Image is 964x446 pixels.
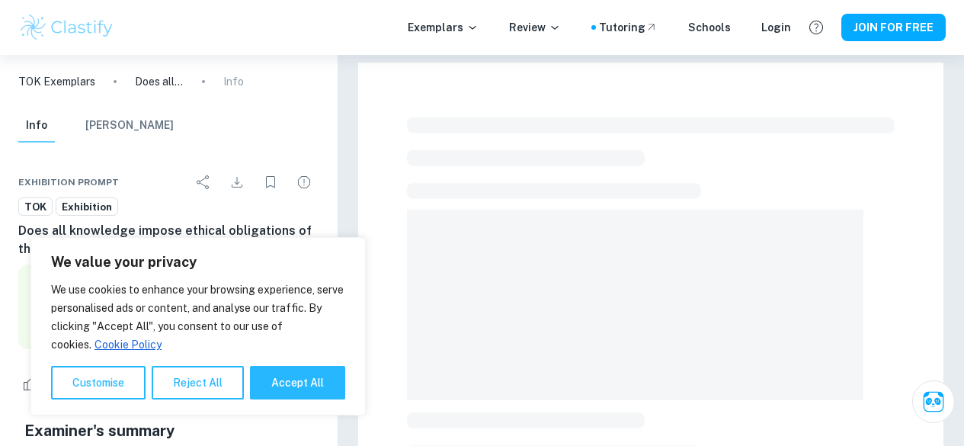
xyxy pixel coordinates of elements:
[18,372,63,396] div: Like
[841,14,946,41] button: JOIN FOR FREE
[51,281,345,354] p: We use cookies to enhance your browsing experience, serve personalised ads or content, and analys...
[912,380,955,423] button: Ask Clai
[51,366,146,399] button: Customise
[599,19,658,36] a: Tutoring
[51,253,345,271] p: We value your privacy
[56,200,117,215] span: Exhibition
[56,197,118,217] a: Exhibition
[18,109,55,143] button: Info
[509,19,561,36] p: Review
[18,73,95,90] a: TOK Exemplars
[85,109,174,143] button: [PERSON_NAME]
[19,200,52,215] span: TOK
[18,175,119,189] span: Exhibition Prompt
[188,167,219,197] div: Share
[761,19,791,36] a: Login
[223,73,244,90] p: Info
[152,366,244,399] button: Reject All
[408,19,479,36] p: Exemplars
[250,366,345,399] button: Accept All
[30,237,366,416] div: We value your privacy
[135,73,184,90] p: Does all knowledge impose ethical obligations of the knower?
[18,12,115,43] img: Clastify logo
[18,197,53,217] a: TOK
[289,167,319,197] div: Report issue
[688,19,731,36] a: Schools
[222,167,252,197] div: Download
[18,222,319,258] h6: Does all knowledge impose ethical obligations of the knower?
[24,419,313,442] h5: Examiner's summary
[803,14,829,40] button: Help and Feedback
[94,338,162,351] a: Cookie Policy
[255,167,286,197] div: Bookmark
